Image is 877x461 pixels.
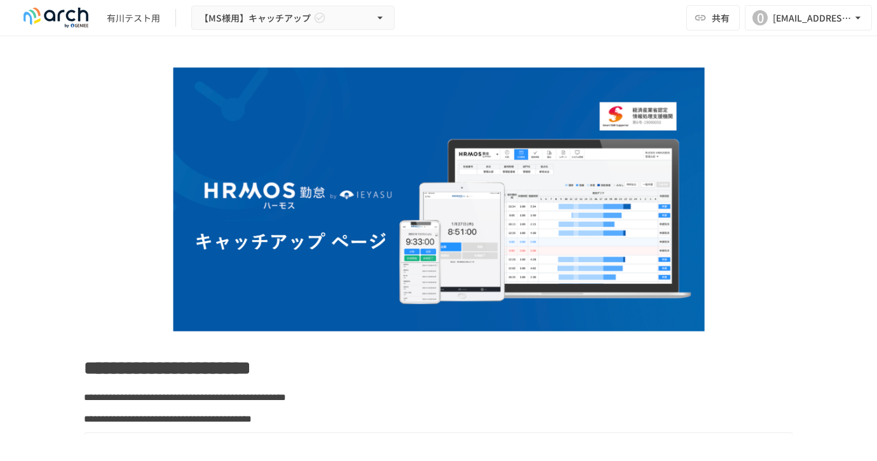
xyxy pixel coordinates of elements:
[15,8,97,28] img: logo-default@2x-9cf2c760.svg
[686,5,740,30] button: 共有
[752,10,768,25] div: 0
[173,67,705,331] img: BJKKeCQpXoJskXBox1WcmlAIxmsSe3lt0HW3HWAjxJd
[107,11,160,25] div: 有川テスト用
[773,10,852,26] div: [EMAIL_ADDRESS][DOMAIN_NAME]
[191,6,395,30] button: 【MS様用】キャッチアップ
[745,5,872,30] button: 0[EMAIL_ADDRESS][DOMAIN_NAME]
[200,10,311,26] span: 【MS様用】キャッチアップ
[712,11,730,25] span: 共有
